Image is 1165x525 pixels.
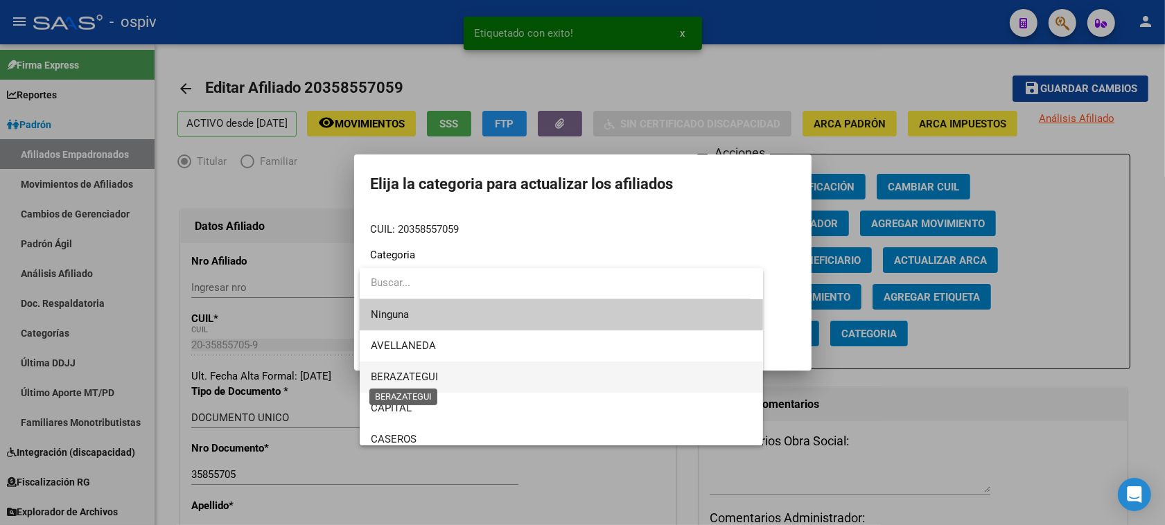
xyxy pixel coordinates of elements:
div: Open Intercom Messenger [1118,478,1151,511]
span: BERAZATEGUI [371,371,438,383]
span: Ninguna [371,299,753,330]
span: AVELLANEDA [371,339,436,352]
span: CASEROS [371,433,417,445]
span: CAPITAL [371,402,412,414]
input: dropdown search [360,267,751,299]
